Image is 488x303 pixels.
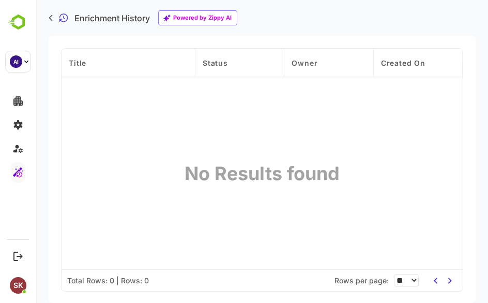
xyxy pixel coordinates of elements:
[74,14,150,22] div: Enrichment History
[203,59,228,67] span: Status
[10,277,26,294] div: SK
[381,59,425,67] span: Created On
[69,59,86,67] span: Title
[292,59,317,67] span: Owner
[11,249,25,263] button: Logout
[10,55,22,68] div: AI
[334,276,389,285] span: Rows per page:
[67,276,149,285] div: Total Rows: 0 | Rows: 0
[5,12,32,32] img: BambooboxLogoMark.f1c84d78b4c51b1a7b5f700c9845e183.svg
[195,162,329,270] div: No Results found
[173,16,232,20] div: Powered by Zippy AI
